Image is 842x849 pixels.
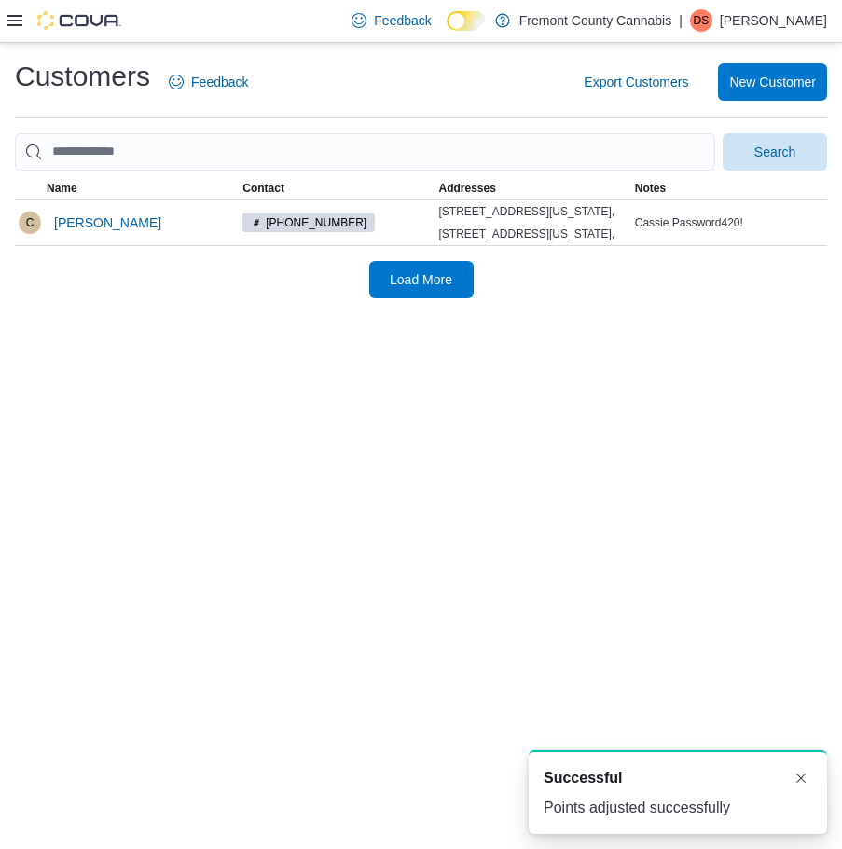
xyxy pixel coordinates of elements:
[544,797,812,819] div: Points adjusted successfully
[576,63,696,101] button: Export Customers
[790,767,812,789] button: Dismiss toast
[54,213,161,232] span: [PERSON_NAME]
[161,63,255,101] a: Feedback
[694,9,710,32] span: DS
[690,9,712,32] div: Dana Soux
[584,73,688,91] span: Export Customers
[720,9,827,32] p: [PERSON_NAME]
[723,133,827,171] button: Search
[635,215,743,230] span: Cassie Password420!
[242,181,284,196] span: Contact
[679,9,683,32] p: |
[47,204,169,241] button: [PERSON_NAME]
[544,767,622,789] span: Successful
[242,213,375,232] span: (719) 285-5592
[635,181,666,196] span: Notes
[439,204,628,219] div: [STREET_ADDRESS][US_STATE],
[191,73,248,91] span: Feedback
[19,212,41,234] div: Cassie
[729,73,816,91] span: New Customer
[266,214,366,231] span: [PHONE_NUMBER]
[390,270,452,289] span: Load More
[26,212,35,234] span: C
[544,767,812,789] div: Notification
[344,2,438,39] a: Feedback
[15,58,150,95] h1: Customers
[37,11,121,30] img: Cova
[47,181,77,196] span: Name
[447,11,486,31] input: Dark Mode
[374,11,431,30] span: Feedback
[718,63,827,101] button: New Customer
[439,226,628,241] div: [STREET_ADDRESS][US_STATE],
[754,143,795,161] span: Search
[519,9,671,32] p: Fremont County Cannabis
[447,31,448,32] span: Dark Mode
[369,261,474,298] button: Load More
[439,181,496,196] span: Addresses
